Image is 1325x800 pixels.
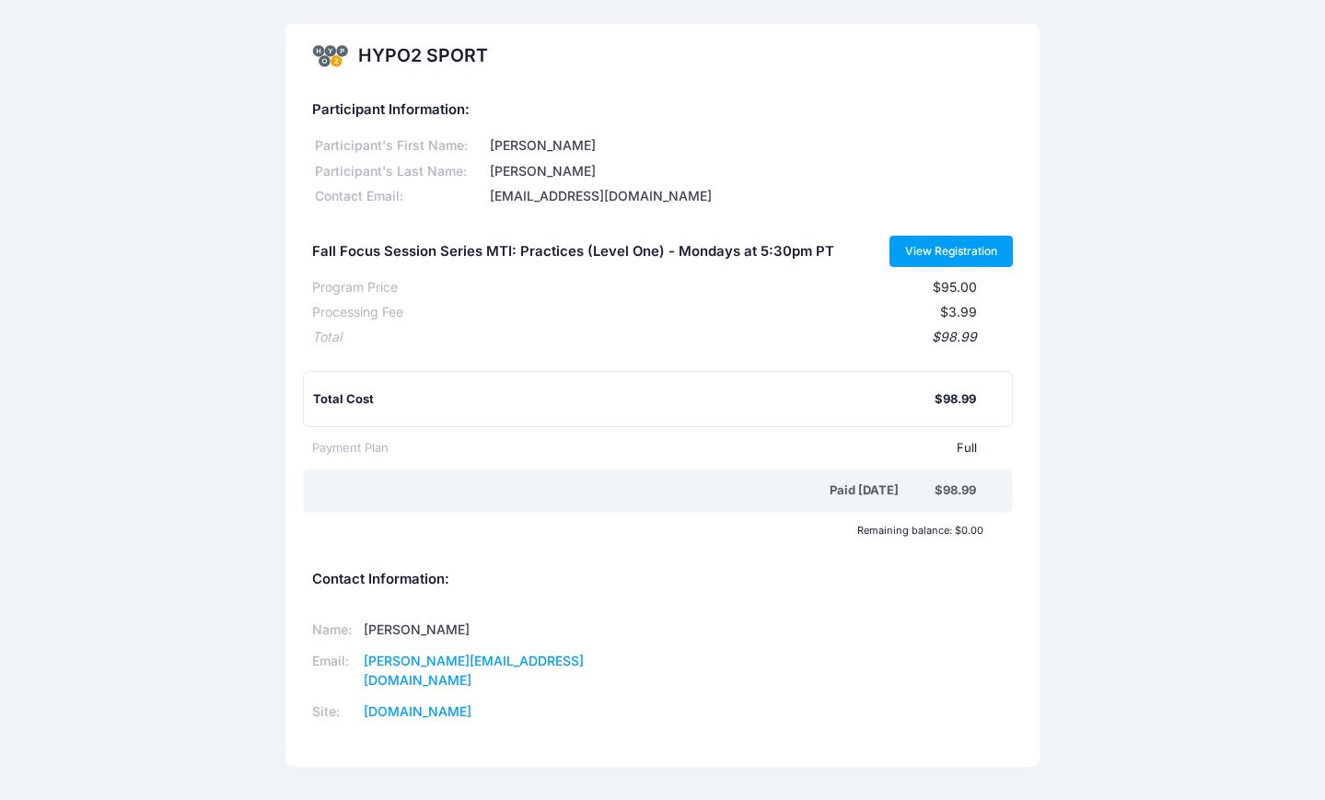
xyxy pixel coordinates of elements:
[935,390,976,409] div: $98.99
[312,615,358,646] td: Name:
[487,187,1013,206] div: [EMAIL_ADDRESS][DOMAIN_NAME]
[935,481,976,500] div: $98.99
[357,615,638,646] td: [PERSON_NAME]
[312,646,358,697] td: Email:
[364,703,471,719] a: [DOMAIN_NAME]
[312,303,403,322] div: Processing Fee
[316,481,935,500] div: Paid [DATE]
[312,697,358,728] td: Site:
[342,328,977,347] div: $98.99
[312,278,398,297] div: Program Price
[312,328,342,347] div: Total
[358,45,488,66] h2: HYPO2 SPORT
[389,439,977,458] div: Full
[312,102,1013,119] h5: Participant Information:
[403,303,977,322] div: $3.99
[889,236,1014,267] a: View Registration
[312,439,389,458] div: Payment Plan
[313,390,935,409] div: Total Cost
[487,162,1013,181] div: [PERSON_NAME]
[312,244,834,261] h5: Fall Focus Session Series MTI: Practices (Level One) - Mondays at 5:30pm PT
[364,653,584,688] a: [PERSON_NAME][EMAIL_ADDRESS][DOMAIN_NAME]
[312,572,1013,588] h5: Contact Information:
[312,162,487,181] div: Participant's Last Name:
[312,136,487,156] div: Participant's First Name:
[303,525,992,536] div: Remaining balance: $0.00
[933,279,977,295] span: $95.00
[487,136,1013,156] div: [PERSON_NAME]
[312,187,487,206] div: Contact Email:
